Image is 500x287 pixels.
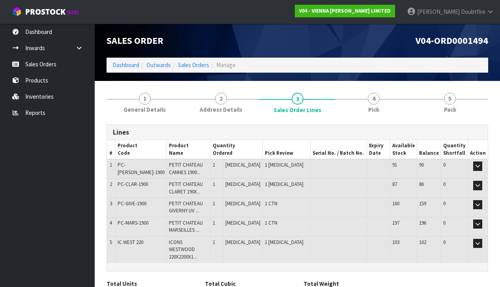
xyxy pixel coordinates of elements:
span: 4 [110,219,112,226]
th: Action [468,140,488,159]
span: 86 [419,181,424,188]
span: ProStock [25,7,66,17]
span: PETIT CHATEAU CANNES 1900... [169,161,203,175]
span: 0 [443,181,446,188]
span: Sales Order Lines [273,106,321,114]
span: 0 [443,200,446,207]
span: 102 [419,239,426,246]
strong: V04 - VIENNA [PERSON_NAME] LIMITED [299,8,391,14]
span: Manage [216,61,236,69]
span: 0 [443,161,446,168]
span: 2 [110,181,112,188]
h3: Lines [113,129,482,136]
span: Pack [444,105,456,114]
span: 103 [392,239,399,246]
th: Product Code [115,140,167,159]
span: PC-MARS-1900 [118,219,148,226]
span: [PERSON_NAME] [417,8,460,15]
span: [MEDICAL_DATA] [225,219,260,226]
span: [MEDICAL_DATA] [225,161,260,168]
img: cube-alt.png [12,7,22,17]
span: 196 [419,219,426,226]
span: ICONS WESTWOOD 220X2200X1... [169,239,197,260]
span: PC-GIVE-1900 [118,200,146,207]
span: 3 [110,200,112,207]
small: WMS [67,9,79,16]
span: 1 [MEDICAL_DATA] [265,161,303,168]
span: 91 [392,161,397,168]
span: 197 [392,219,399,226]
span: Doubtfire [461,8,485,15]
span: V04-ORD0001494 [416,34,488,47]
span: Address Details [200,105,242,114]
span: PC-CLAR-1900 [118,181,148,188]
th: Quantity Shortfall [441,140,468,159]
span: IC WEST 220 [118,239,143,246]
span: 1 [110,161,112,168]
th: Available Stock [390,140,417,159]
span: [MEDICAL_DATA] [225,181,260,188]
th: Balance [417,140,441,159]
span: PETIT CHATEAU MARSEILLES ... [169,219,203,233]
span: 1 CTN [265,219,277,226]
span: 1 CTN [265,200,277,207]
th: Pick Review [262,140,310,159]
th: Product Name [167,140,210,159]
th: Serial No. / Batch No. [310,140,367,159]
span: 5 [444,93,456,105]
th: Quantity Ordered [211,140,263,159]
span: 1 [213,181,215,188]
span: 1 [MEDICAL_DATA] [265,181,303,188]
span: 1 [213,239,215,246]
span: PC-[PERSON_NAME]-1900 [118,161,165,175]
span: 1 [213,161,215,168]
span: PETIT CHATEAU GIVERNY UV ... [169,200,203,214]
th: # [107,140,115,159]
span: PETIT CHATEAU CLARET 190X... [169,181,203,195]
a: Sales Orders [178,61,209,69]
span: Pick [368,105,379,114]
span: 160 [392,200,399,207]
span: 5 [110,239,112,246]
span: 0 [443,239,446,246]
span: 0 [443,219,446,226]
span: 1 [213,200,215,207]
span: 1 [MEDICAL_DATA] [265,239,303,246]
span: General Details [124,105,166,114]
a: Outwards [146,61,171,69]
span: 3 [292,93,303,105]
span: 159 [419,200,426,207]
span: 87 [392,181,397,188]
span: [MEDICAL_DATA] [225,200,260,207]
a: Dashboard [112,61,139,69]
span: 90 [419,161,424,168]
span: Sales Order [107,34,163,47]
th: Expiry Date [367,140,390,159]
span: 4 [368,93,380,105]
span: [MEDICAL_DATA] [225,239,260,246]
span: 1 [139,93,151,105]
span: 1 [213,219,215,226]
span: 2 [215,93,227,105]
